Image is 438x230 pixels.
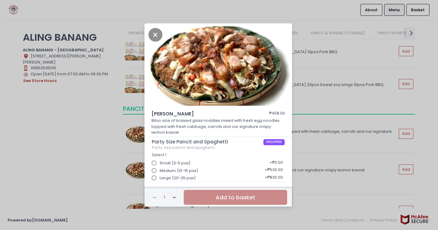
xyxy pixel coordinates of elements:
[144,23,292,106] img: Miki Bihon Bilao
[267,157,285,169] div: + ₱0.00
[160,160,190,166] span: Small (3-5 pax)
[184,190,287,205] button: Add to basket
[148,31,162,37] button: Close
[269,110,285,118] div: ₱458.00
[263,139,285,145] span: REQUIRED
[152,139,263,145] span: Party Size Pancit and Spaghetti
[152,152,166,157] span: Select 1
[262,165,285,177] div: + ₱530.00
[160,175,196,181] span: Large (20-25 pax)
[151,118,285,136] p: Bilao size of braised glass noddles mixed with fresh egg noodles topped with fresh cabbage, carro...
[151,110,252,118] span: [PERSON_NAME]
[262,172,285,184] div: + ₱830.00
[160,168,198,174] span: Medium (10-15 pax)
[152,145,285,150] div: Party size pancit and spaghetti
